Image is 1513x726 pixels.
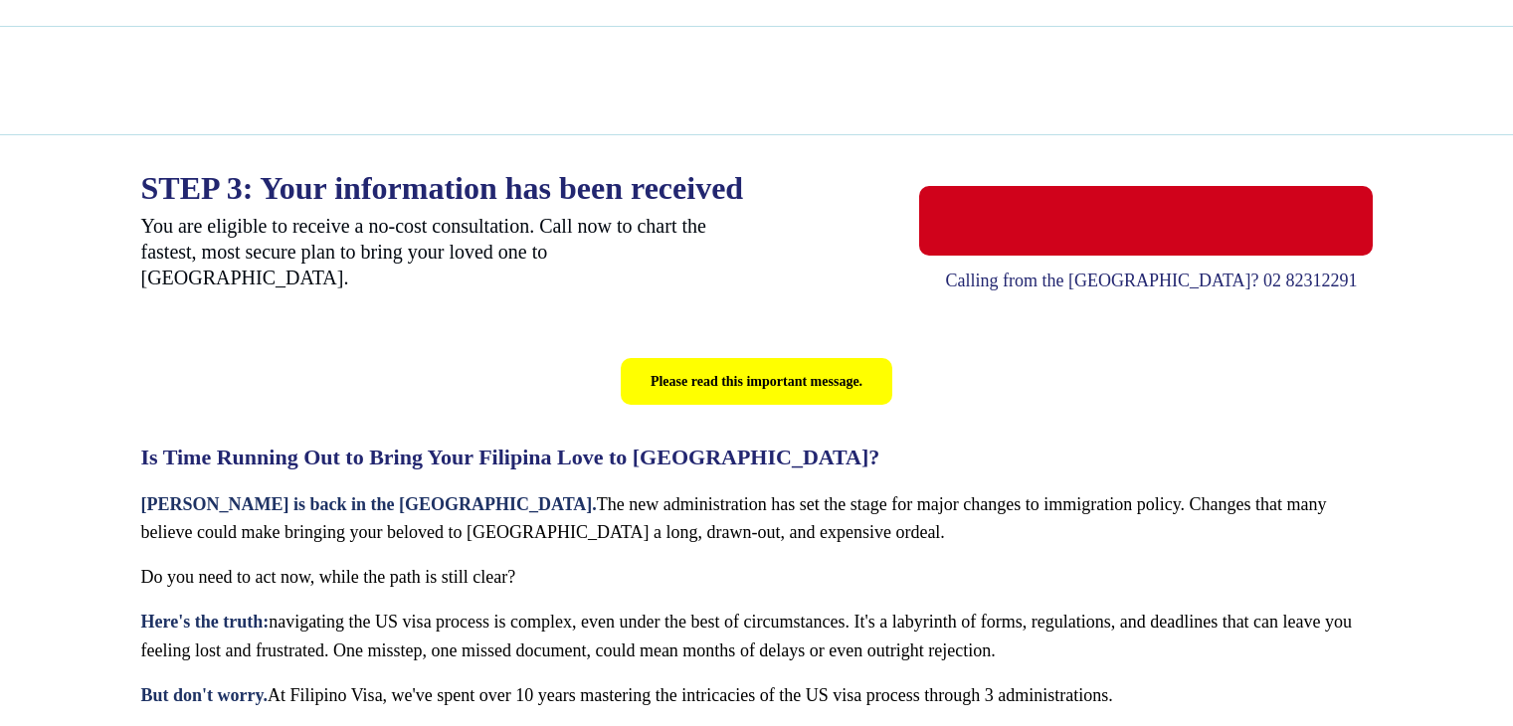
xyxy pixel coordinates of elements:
span: The new administration has set the stage for major changes to immigration policy. Changes that ma... [141,494,1327,543]
span: But don't worry. [141,685,269,705]
div: Please read this important message. [621,358,892,405]
span: [PERSON_NAME] is back in the [GEOGRAPHIC_DATA]. [141,494,597,514]
p: Calling from the [GEOGRAPHIC_DATA]? 02 82312291 [930,266,1372,296]
span: Do you need to act now, while the path is still clear? [141,567,516,587]
p: STEP 3: Your information has been received [141,173,745,203]
span: navigating the US visa process is complex, even under the best of circumstances. It's a labyrinth... [141,612,1353,660]
p: You are eligible to receive a no-cost consultation. Call now to chart the fastest, most secure pl... [141,213,745,305]
span: At Filipino Visa, we've spent over 10 years mastering the intricacies of the US visa process thro... [268,685,1113,705]
h2: Is Time Running Out to Bring Your Filipina Love to [GEOGRAPHIC_DATA]? [141,445,1373,470]
span: Here's the truth: [141,612,270,632]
